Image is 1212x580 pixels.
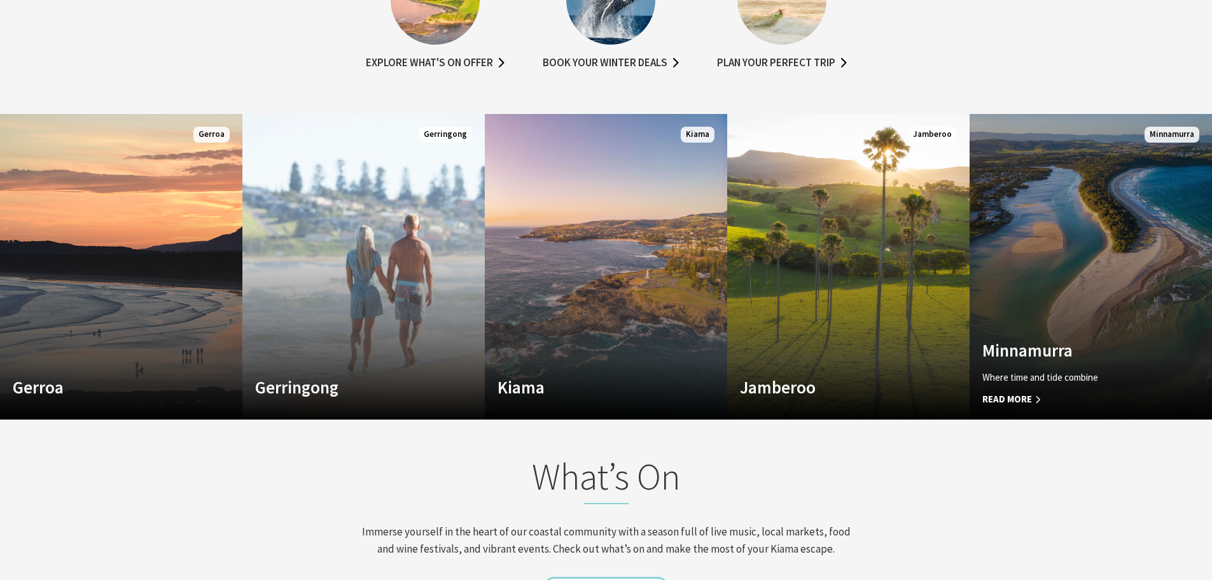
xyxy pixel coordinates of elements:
[366,54,505,73] a: Explore what's on offer
[498,377,678,397] h4: Kiama
[357,523,856,558] p: Immerse yourself in the heart of our coastal community with a season full of live music, local ma...
[681,127,714,143] span: Kiama
[242,114,485,420] a: Custom Image Used Gerringong Gerringong
[727,114,970,420] a: Custom Image Used Jamberoo Jamberoo
[357,455,856,504] h2: What’s On
[193,127,230,143] span: Gerroa
[255,377,436,397] h4: Gerringong
[485,114,727,420] a: Custom Image Used Kiama Kiama
[419,127,472,143] span: Gerringong
[982,392,1163,407] span: Read More
[908,127,957,143] span: Jamberoo
[970,114,1212,420] a: Custom Image Used Minnamurra Where time and tide combine Read More Minnamurra
[543,54,679,73] a: Book your winter deals
[740,377,921,397] h4: Jamberoo
[717,54,847,73] a: Plan your perfect trip
[1145,127,1199,143] span: Minnamurra
[982,370,1163,385] p: Where time and tide combine
[982,340,1163,360] h4: Minnamurra
[13,377,193,397] h4: Gerroa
